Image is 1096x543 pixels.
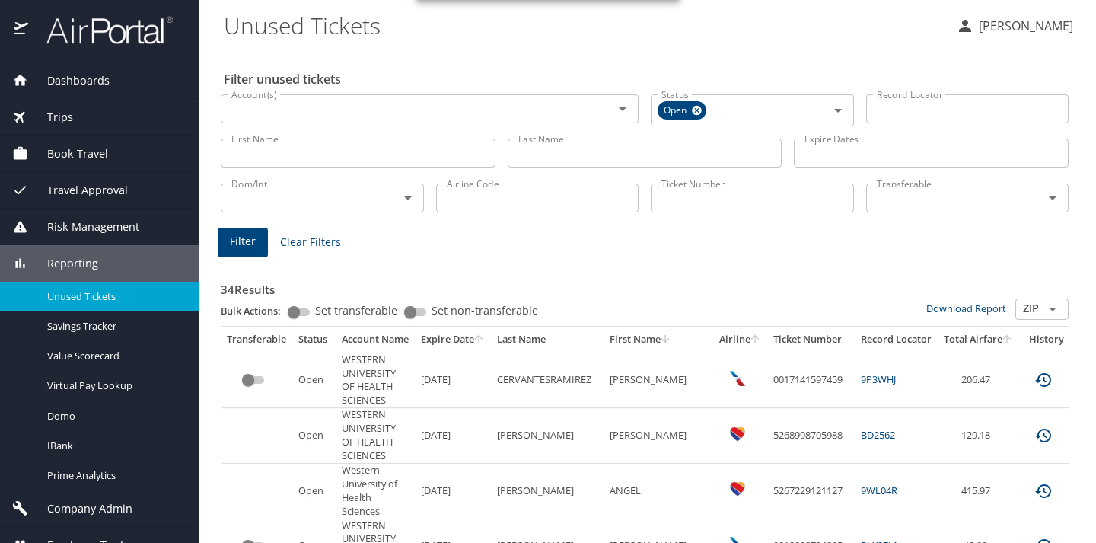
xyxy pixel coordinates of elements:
span: Trips [28,109,73,126]
span: Reporting [28,255,98,272]
button: Open [1042,187,1063,209]
th: First Name [604,327,713,353]
td: [PERSON_NAME] [604,408,713,463]
td: Open [292,408,336,463]
span: Set transferable [315,305,397,316]
h3: 34 Results [221,272,1069,299]
div: Transferable [227,333,286,347]
td: Open [292,353,336,408]
span: Virtual Pay Lookup [47,379,181,393]
img: Southwest Airlines [730,481,745,497]
span: Travel Approval [28,182,128,199]
img: American Airlines [730,371,745,386]
span: Filter [230,232,256,251]
th: Expire Date [415,327,491,353]
span: Open [658,103,696,119]
td: 415.97 [938,464,1019,519]
button: sort [474,335,485,345]
h2: Filter unused tickets [224,67,1072,91]
td: [DATE] [415,408,491,463]
td: 206.47 [938,353,1019,408]
th: Total Airfare [938,327,1019,353]
button: Open [612,98,633,120]
th: History [1019,327,1074,353]
span: Prime Analytics [47,468,181,483]
span: Risk Management [28,219,139,235]
td: 0017141597459 [767,353,855,408]
button: sort [661,335,671,345]
span: Unused Tickets [47,289,181,304]
td: [PERSON_NAME] [491,408,604,463]
td: [PERSON_NAME] [491,464,604,519]
span: Set non-transferable [432,305,538,316]
a: Download Report [926,302,1006,315]
td: [PERSON_NAME] [604,353,713,408]
th: Last Name [491,327,604,353]
img: icon-airportal.png [14,15,30,45]
td: 5267229121127 [767,464,855,519]
td: CERVANTESRAMIREZ [491,353,604,408]
th: Ticket Number [767,327,855,353]
button: Open [827,100,849,121]
button: sort [1002,335,1013,345]
button: Open [397,187,419,209]
td: WESTERN UNIVERSITY OF HEALTH SCIENCES [336,408,415,463]
button: Open [1042,299,1063,320]
td: 5268998705988 [767,408,855,463]
th: Account Name [336,327,415,353]
img: Southwest Airlines [730,426,745,442]
th: Record Locator [855,327,938,353]
div: Open [658,101,706,120]
td: ANGEL [604,464,713,519]
td: 129.18 [938,408,1019,463]
td: WESTERN UNIVERSITY OF HEALTH SCIENCES [336,353,415,408]
button: Filter [218,228,268,257]
img: airportal-logo.png [30,15,173,45]
a: 9WL04R [861,484,897,497]
span: Dashboards [28,72,110,89]
span: Savings Tracker [47,319,181,334]
th: Status [292,327,336,353]
h1: Unused Tickets [224,2,944,49]
td: [DATE] [415,464,491,519]
p: [PERSON_NAME] [974,17,1073,35]
td: Western University of Health Sciences [336,464,415,519]
td: [DATE] [415,353,491,408]
button: [PERSON_NAME] [950,12,1079,40]
span: Clear Filters [280,233,341,252]
p: Bulk Actions: [221,304,293,318]
span: Company Admin [28,500,132,517]
a: BD2562 [861,428,895,442]
span: Value Scorecard [47,349,181,363]
span: Domo [47,409,181,423]
button: sort [750,335,761,345]
button: Clear Filters [274,228,347,257]
td: Open [292,464,336,519]
span: Book Travel [28,145,108,162]
a: 9P3WHJ [861,372,896,386]
th: Airline [713,327,767,353]
span: IBank [47,439,181,453]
